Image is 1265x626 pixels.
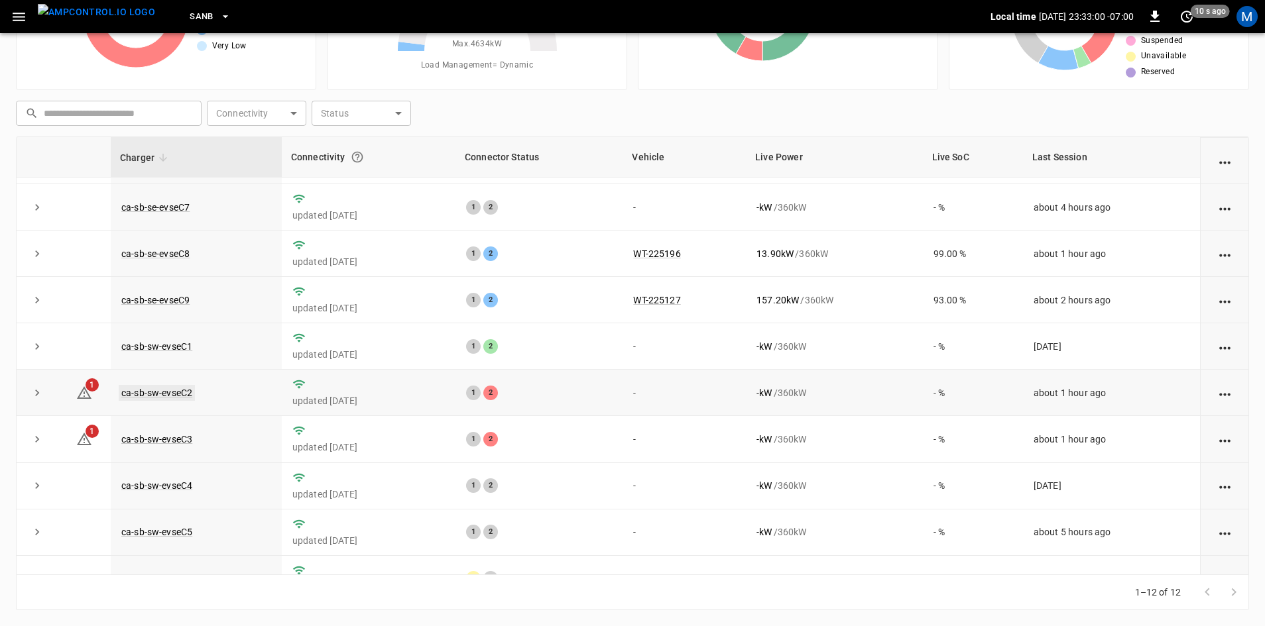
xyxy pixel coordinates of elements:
td: about 1 hour ago [1023,370,1200,416]
div: 2 [483,478,498,493]
td: - [623,370,746,416]
div: 2 [483,386,498,400]
button: expand row [27,244,47,264]
td: - % [923,509,1023,556]
div: 2 [483,525,498,539]
a: ca-sb-sw-evseC1 [121,341,192,352]
div: profile-icon [1236,6,1258,27]
img: ampcontrol.io logo [38,4,155,21]
a: 1 [76,387,92,397]
th: Live SoC [923,137,1023,178]
td: [DATE] [1023,463,1200,509]
td: - % [923,416,1023,462]
p: 157.20 kW [756,293,799,307]
p: updated [DATE] [292,255,445,268]
a: 1 [76,433,92,444]
td: - [623,416,746,462]
div: action cell options [1217,572,1233,585]
p: updated [DATE] [292,348,445,361]
div: action cell options [1217,479,1233,492]
td: about 4 hours ago [1023,184,1200,231]
button: set refresh interval [1176,6,1197,27]
span: Reserved [1141,66,1175,79]
span: SanB [190,9,213,25]
div: 1 [466,571,481,586]
span: Load Management = Dynamic [421,59,534,72]
p: Local time [991,10,1036,23]
div: action cell options [1217,247,1233,260]
th: Live Power [746,137,922,178]
div: / 360 kW [756,525,912,539]
p: - kW [756,479,772,492]
td: - % [923,556,1023,602]
button: expand row [27,429,47,449]
a: ca-sb-se-evseC9 [121,295,190,305]
div: / 360 kW [756,247,912,260]
button: expand row [27,383,47,403]
a: ca-sb-se-evseC7 [121,202,190,213]
div: 1 [466,525,481,539]
div: / 360 kW [756,201,912,214]
p: - kW [756,433,772,446]
span: 10 s ago [1191,5,1230,18]
p: updated [DATE] [292,301,445,315]
td: about 2 hours ago [1023,277,1200,323]
div: 2 [483,432,498,446]
span: Charger [120,150,172,166]
td: 99.00 % [923,231,1023,277]
p: - kW [756,525,772,539]
td: [DATE] [1023,323,1200,370]
div: / 360 kW [756,572,912,585]
span: Suspended [1141,34,1183,48]
span: 1 [86,378,99,391]
button: Connection between the charger and our software. [345,145,369,169]
a: ca-sb-sw-evseC6 [121,573,192,584]
td: about 5 hours ago [1023,556,1200,602]
td: - % [923,463,1023,509]
a: ca-sb-sw-evseC3 [121,434,192,444]
div: 1 [466,478,481,493]
button: expand row [27,476,47,496]
button: SanB [184,4,236,30]
div: / 360 kW [756,386,912,399]
button: expand row [27,522,47,542]
p: [DATE] 23:33:00 -07:00 [1039,10,1134,23]
p: - kW [756,572,772,585]
p: updated [DATE] [292,441,445,454]
a: ca-sb-se-evseC8 [121,248,190,259]
div: action cell options [1217,433,1233,446]
td: - % [923,323,1023,370]
div: 1 [466,432,481,446]
div: 1 [466,386,481,400]
div: action cell options [1217,293,1233,307]
button: expand row [27,197,47,217]
td: - % [923,184,1023,231]
div: / 360 kW [756,433,912,446]
p: 13.90 kW [756,247,794,260]
td: about 5 hours ago [1023,509,1200,556]
div: action cell options [1217,201,1233,214]
span: 1 [86,425,99,438]
p: updated [DATE] [292,488,445,501]
a: WT-225196 [633,248,680,259]
div: 2 [483,293,498,307]
div: / 360 kW [756,340,912,353]
button: expand row [27,337,47,356]
p: updated [DATE] [292,209,445,222]
div: Connectivity [291,145,446,169]
p: - kW [756,386,772,399]
div: / 360 kW [756,479,912,492]
div: 1 [466,339,481,354]
button: expand row [27,290,47,310]
div: 2 [483,200,498,215]
div: action cell options [1217,525,1233,539]
th: Vehicle [623,137,746,178]
a: ca-sb-sw-evseC5 [121,527,192,537]
div: 1 [466,293,481,307]
div: 2 [483,571,498,586]
th: Connector Status [455,137,623,178]
td: 93.00 % [923,277,1023,323]
td: - [623,509,746,556]
p: 1–12 of 12 [1135,586,1181,599]
td: about 1 hour ago [1023,231,1200,277]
